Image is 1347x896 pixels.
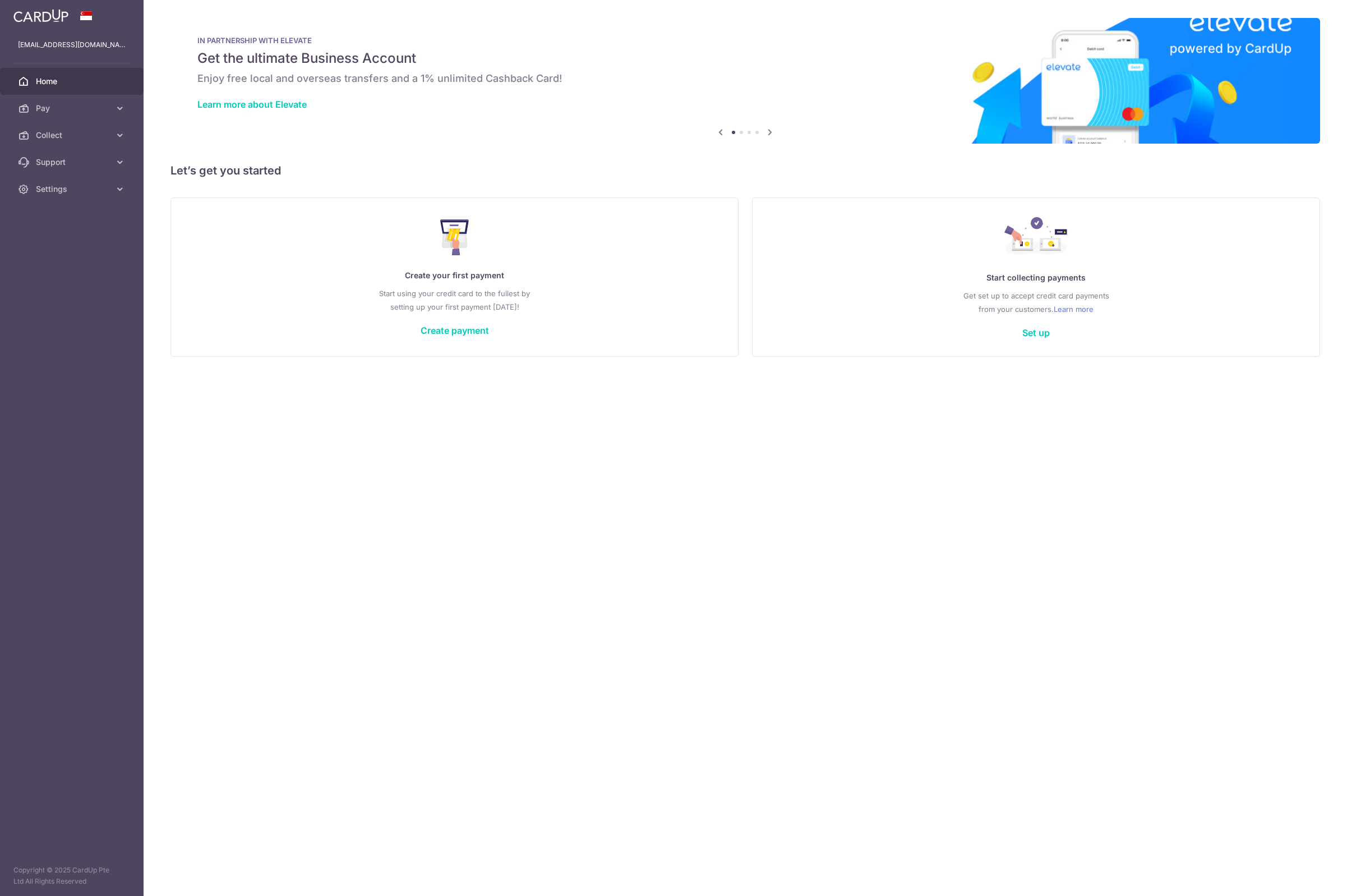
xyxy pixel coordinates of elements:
span: Home [36,76,110,87]
h6: Enjoy free local and overseas transfers and a 1% unlimited Cashback Card! [197,72,1293,85]
h5: Let’s get you started [170,162,1320,180]
span: Collect [36,130,110,141]
p: Start using your credit card to the fullest by setting up your first payment [DATE]! [193,287,716,314]
p: Get set up to accept credit card payments from your customers. [775,289,1297,316]
a: Set up [1022,327,1050,338]
p: IN PARTNERSHIP WITH ELEVATE [197,36,1293,45]
a: Create payment [421,325,489,336]
p: [EMAIL_ADDRESS][DOMAIN_NAME] [18,39,126,50]
img: Collect Payment [1004,217,1068,258]
p: Create your first payment [193,269,716,282]
span: Pay [36,103,110,114]
span: Support [36,157,110,168]
p: Start collecting payments [775,271,1297,284]
img: Renovation banner [170,18,1320,144]
a: Learn more [1054,302,1094,316]
img: Make Payment [440,219,469,255]
a: Learn more about Elevate [197,99,307,110]
h5: Get the ultimate Business Account [197,49,1293,67]
img: CardUp [13,9,68,22]
span: Settings [36,183,110,195]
